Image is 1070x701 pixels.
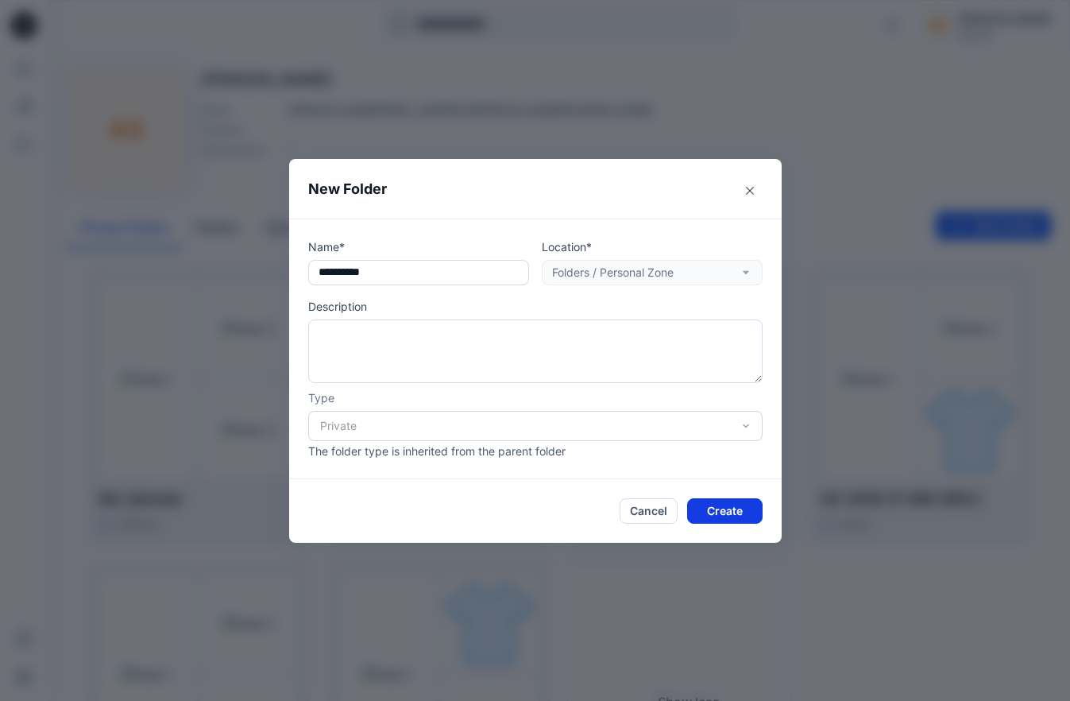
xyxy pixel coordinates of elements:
p: Type [308,389,763,406]
p: Location* [542,238,763,255]
p: The folder type is inherited from the parent folder [308,443,763,459]
button: Close [737,178,763,203]
button: Cancel [620,498,678,524]
p: Description [308,298,763,315]
button: Create [687,498,763,524]
p: Name* [308,238,529,255]
header: New Folder [289,159,782,219]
